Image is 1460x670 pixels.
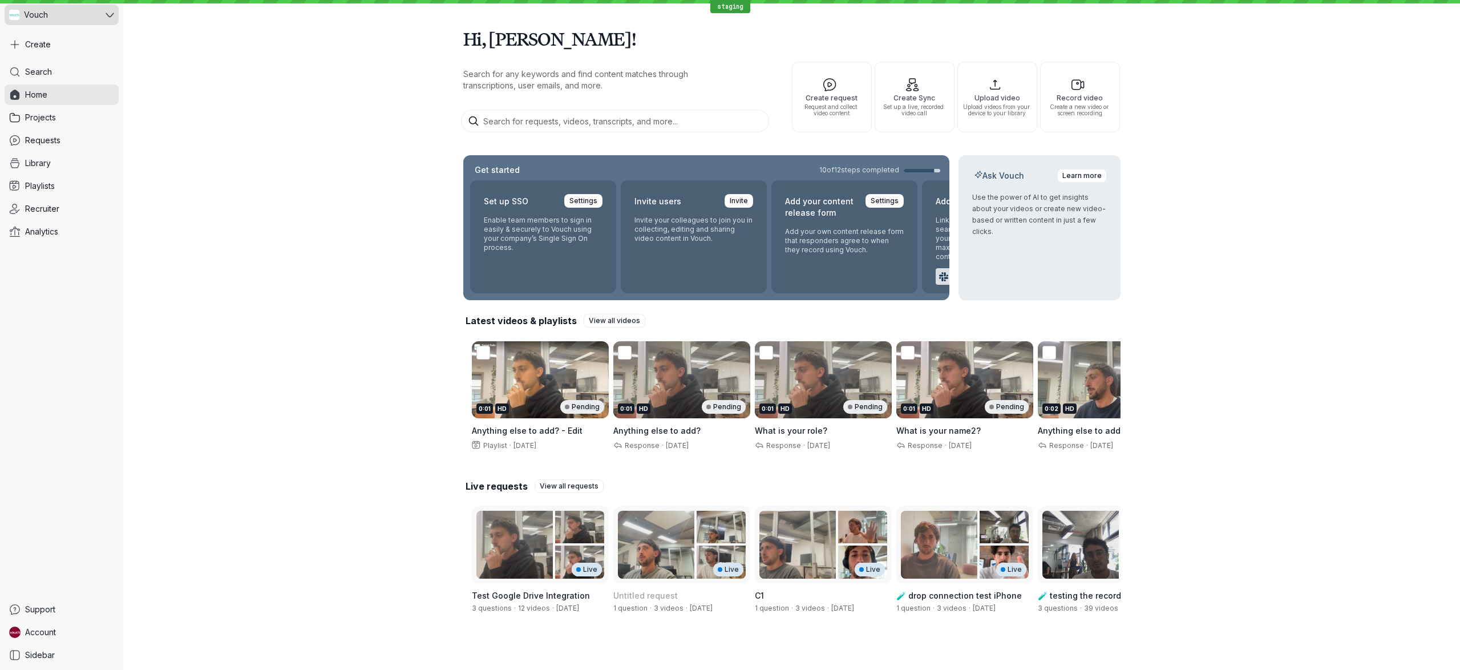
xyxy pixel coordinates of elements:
[1118,604,1125,613] span: ·
[755,591,764,600] span: C1
[463,68,737,91] p: Search for any keywords and find content matches through transcriptions, user emails, and more.
[613,426,701,435] span: Anything else to add?
[25,604,55,615] span: Support
[1063,403,1077,414] div: HD
[1062,170,1102,181] span: Learn more
[589,315,640,326] span: View all videos
[540,481,598,492] span: View all requests
[5,84,119,105] a: Home
[962,104,1032,116] span: Upload videos from your device to your library
[5,221,119,242] a: Analytics
[666,441,689,450] span: [DATE]
[1038,590,1175,602] h3: 🧪 testing the recorder webkit blob array buffer ting
[880,104,949,116] span: Set up a live, recorded video call
[1038,591,1166,612] span: 🧪 testing the recorder webkit blob array buffer ting
[785,227,904,255] p: Add your own content release form that responders agree to when they record using Vouch.
[25,39,51,50] span: Create
[764,441,801,450] span: Response
[866,194,904,208] a: Settings
[25,649,55,661] span: Sidebar
[25,66,52,78] span: Search
[472,164,522,176] h2: Get started
[936,216,1054,261] p: Link your preferred apps to seamlessly incorporate Vouch into your current workflows and maximize...
[789,604,795,613] span: ·
[801,441,807,450] span: ·
[778,403,792,414] div: HD
[797,104,867,116] span: Request and collect video content
[5,153,119,173] a: Library
[513,441,536,450] span: [DATE]
[690,604,713,612] span: Created by Gary Zurnamer
[819,166,940,175] a: 10of12steps completed
[466,480,528,493] h2: Live requests
[943,441,949,450] span: ·
[654,604,684,612] span: 3 videos
[25,627,56,638] span: Account
[637,403,650,414] div: HD
[472,591,590,600] span: Test Google Drive Integration
[25,180,55,192] span: Playlists
[5,130,119,151] a: Requests
[634,216,753,243] p: Invite your colleagues to join you in collecting, editing and sharing video content in Vouch.
[896,426,981,435] span: What is your name2?
[5,599,119,620] a: Support
[560,400,604,414] div: Pending
[25,226,58,237] span: Analytics
[25,89,47,100] span: Home
[495,403,509,414] div: HD
[481,441,507,450] span: Playlist
[1090,441,1113,450] span: [DATE]
[807,441,830,450] span: [DATE]
[795,604,825,612] span: 3 videos
[476,403,493,414] div: 0:01
[785,194,859,220] h2: Add your content release form
[972,170,1026,181] h2: Ask Vouch
[5,5,119,25] button: Vouch avatarVouch
[684,604,690,613] span: ·
[896,604,931,612] span: 1 question
[569,195,597,207] span: Settings
[25,203,59,215] span: Recruiter
[634,194,681,209] h2: Invite users
[5,5,103,25] div: Vouch
[5,199,119,219] a: Recruiter
[957,62,1037,132] button: Upload videoUpload videos from your device to your library
[550,604,556,613] span: ·
[1047,441,1084,450] span: Response
[1057,169,1107,183] a: Learn more
[25,135,60,146] span: Requests
[613,604,648,612] span: 1 question
[1038,426,1125,435] span: Anything else to add?
[5,645,119,665] a: Sidebar
[985,400,1029,414] div: Pending
[755,426,827,435] span: What is your role?
[1084,441,1090,450] span: ·
[759,403,776,414] div: 0:01
[5,622,119,643] a: Stephane avatarAccount
[730,195,748,207] span: Invite
[518,604,550,612] span: 12 videos
[937,604,966,612] span: 3 videos
[24,9,48,21] span: Vouch
[949,441,972,450] span: [DATE]
[901,403,917,414] div: 0:01
[613,591,678,600] span: Untitled request
[905,441,943,450] span: Response
[875,62,955,132] button: Create SyncSet up a live, recorded video call
[25,158,51,169] span: Library
[564,194,602,208] a: Settings
[962,94,1032,102] span: Upload video
[535,479,604,493] a: View all requests
[1042,403,1061,414] div: 0:02
[9,627,21,638] img: Stephane avatar
[972,192,1107,237] p: Use the power of AI to get insights about your videos or create new video-based or written conten...
[1078,604,1084,613] span: ·
[871,195,899,207] span: Settings
[507,441,513,450] span: ·
[973,604,996,612] span: Created by Jay Almaraz
[472,604,512,612] span: 3 questions
[966,604,973,613] span: ·
[466,314,577,327] h2: Latest videos & playlists
[556,604,579,612] span: Created by Gary Zurnamer
[931,604,937,613] span: ·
